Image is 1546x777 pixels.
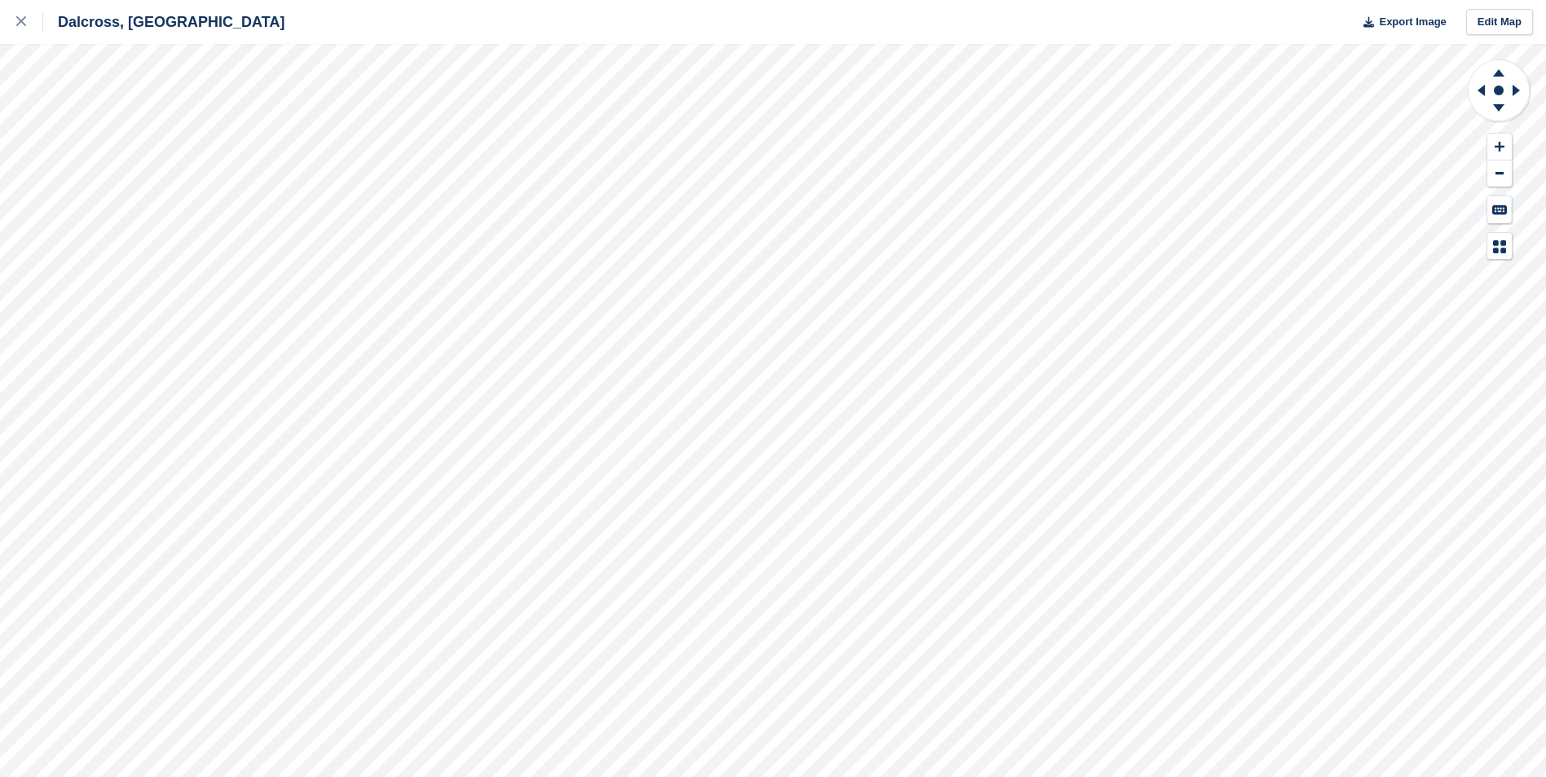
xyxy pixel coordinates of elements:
button: Map Legend [1487,233,1512,260]
a: Edit Map [1466,9,1533,36]
button: Export Image [1354,9,1447,36]
span: Export Image [1379,14,1446,30]
button: Zoom Out [1487,160,1512,187]
button: Keyboard Shortcuts [1487,196,1512,223]
button: Zoom In [1487,134,1512,160]
div: Dalcross, [GEOGRAPHIC_DATA] [43,12,284,32]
